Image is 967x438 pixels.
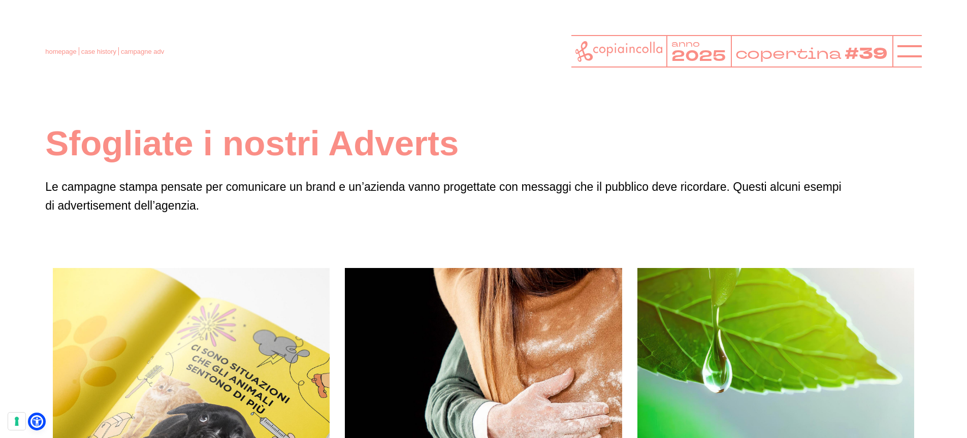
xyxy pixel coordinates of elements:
[8,413,25,430] button: Le tue preferenze relative al consenso per le tecnologie di tracciamento
[81,48,116,55] a: case history
[45,122,922,165] h1: Sfogliate i nostri Adverts
[671,38,700,49] tspan: anno
[45,48,76,55] a: homepage
[735,43,842,63] tspan: copertina
[30,415,43,428] a: Open Accessibility Menu
[845,43,888,65] tspan: #39
[121,48,164,55] a: campagne adv
[671,46,726,66] tspan: 2025
[45,178,922,215] p: Le campagne stampa pensate per comunicare un brand e un’azienda vanno progettate con messaggi che...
